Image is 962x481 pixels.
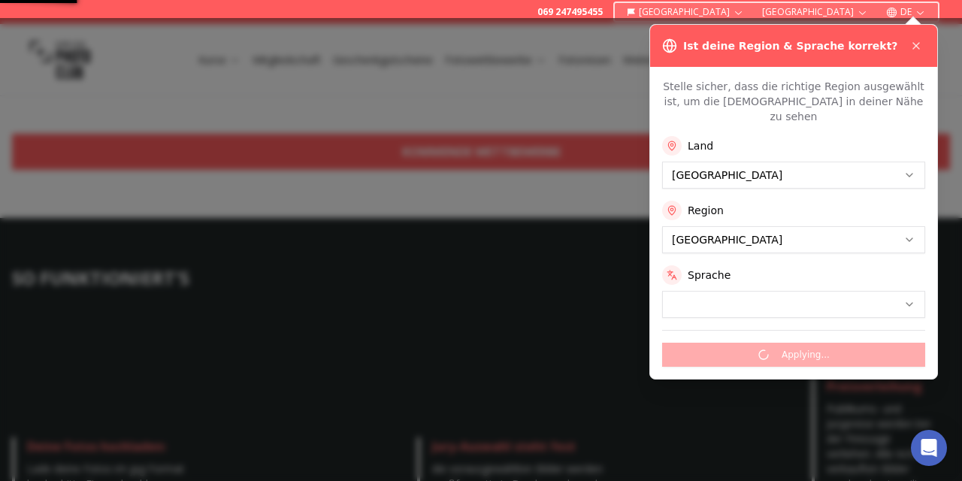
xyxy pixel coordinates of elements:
button: [GEOGRAPHIC_DATA] [756,3,874,21]
button: [GEOGRAPHIC_DATA] [621,3,751,21]
h3: Ist deine Region & Sprache korrekt? [683,38,897,53]
label: Region [688,203,724,218]
label: Sprache [688,268,731,283]
label: Land [688,138,713,153]
a: 069 247495455 [537,6,603,18]
p: Stelle sicher, dass die richtige Region ausgewählt ist, um die [DEMOGRAPHIC_DATA] in deiner Nähe ... [662,79,925,124]
div: Open Intercom Messenger [911,430,947,466]
button: DE [880,3,932,21]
